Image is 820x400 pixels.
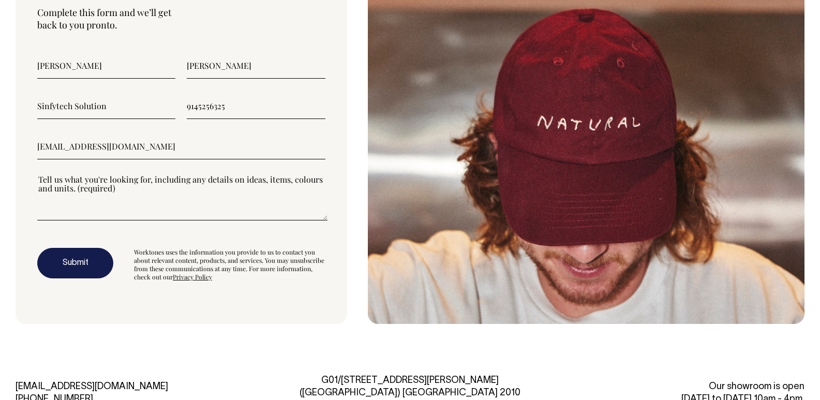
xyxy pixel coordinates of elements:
[173,273,212,281] a: Privacy Policy
[37,93,175,119] input: Business name
[37,248,113,279] button: Submit
[187,53,325,79] input: Last name (required)
[16,382,168,391] a: [EMAIL_ADDRESS][DOMAIN_NAME]
[37,6,325,31] p: Complete this form and we’ll get back to you pronto.
[37,53,175,79] input: First name (required)
[134,248,325,281] div: Worktones uses the information you provide to us to contact you about relevant content, products,...
[187,93,325,119] input: Phone (required)
[37,134,325,159] input: Email (required)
